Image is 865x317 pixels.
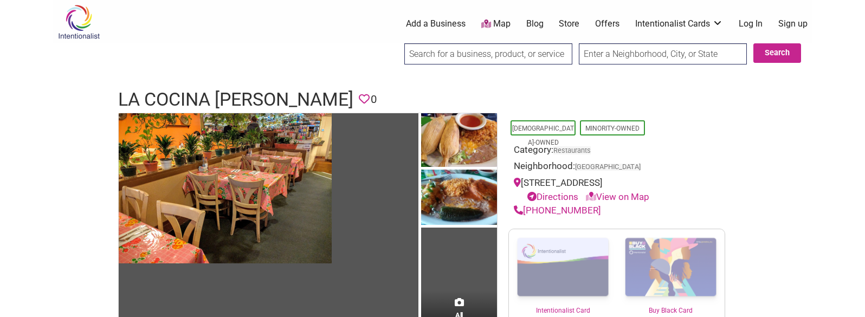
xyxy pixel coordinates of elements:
img: Intentionalist [53,4,105,40]
input: Enter a Neighborhood, City, or State [579,43,747,64]
img: Intentionalist Card [509,229,617,306]
div: Neighborhood: [514,159,720,176]
h1: La Cocina [PERSON_NAME] [118,87,353,113]
a: View on Map [586,191,649,202]
a: Buy Black Card [617,229,725,316]
button: Search [753,43,801,63]
span: [GEOGRAPHIC_DATA] [575,164,641,171]
a: Directions [527,191,578,202]
a: Add a Business [406,18,466,30]
a: Restaurants [553,146,591,154]
img: Buy Black Card [617,229,725,306]
a: Intentionalist Cards [635,18,723,30]
a: [PHONE_NUMBER] [514,205,601,216]
a: Blog [526,18,544,30]
a: Store [559,18,579,30]
div: [STREET_ADDRESS] [514,176,720,204]
span: 0 [371,91,377,108]
input: Search for a business, product, or service [404,43,572,64]
a: Offers [595,18,619,30]
a: Log In [739,18,763,30]
a: Minority-Owned [585,125,640,132]
a: [DEMOGRAPHIC_DATA]-Owned [512,125,574,146]
a: Sign up [778,18,808,30]
a: Intentionalist Card [509,229,617,315]
div: Category: [514,143,720,160]
a: Map [481,18,511,30]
